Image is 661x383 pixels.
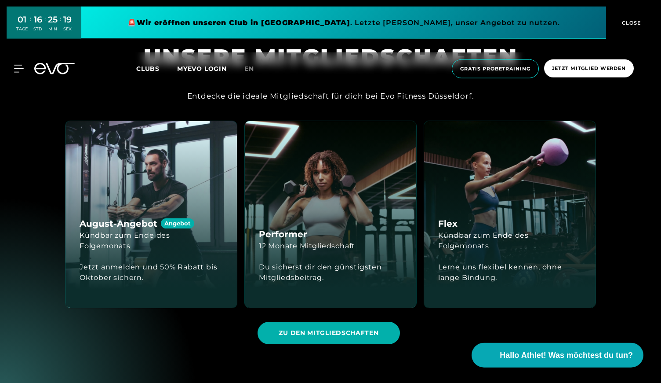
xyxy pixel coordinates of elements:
div: Jetzt anmelden und 50% Rabatt bis Oktober sichern. [80,262,223,283]
button: CLOSE [606,7,654,39]
a: ZU DEN MITGLIEDSCHAFTEN [258,315,403,351]
a: Jetzt Mitglied werden [541,59,636,78]
span: CLOSE [620,19,641,27]
a: MYEVO LOGIN [177,65,227,73]
h4: August-Angebot [80,217,194,230]
div: : [44,14,46,37]
button: Hallo Athlet! Was möchtest du tun? [472,343,643,368]
div: SEK [63,26,72,32]
span: ZU DEN MITGLIEDSCHAFTEN [279,328,378,338]
div: 01 [16,13,28,26]
h4: Performer [259,228,307,241]
div: Kündbar zum Ende des Folgemonats [438,230,581,251]
div: Du sicherst dir den günstigsten Mitgliedsbeitrag. [259,262,402,283]
a: Clubs [136,64,177,73]
div: 25 [48,13,58,26]
div: Entdecke die ideale Mitgliedschaft für dich bei Evo Fitness Düsseldorf. [187,89,474,103]
div: : [30,14,31,37]
div: TAGE [16,26,28,32]
span: Jetzt Mitglied werden [552,65,626,72]
div: STD [33,26,42,32]
span: Hallo Athlet! Was möchtest du tun? [500,350,633,361]
div: 19 [63,13,72,26]
span: en [244,65,254,73]
div: 16 [33,13,42,26]
a: en [244,64,265,74]
div: 12 Monate Mitgliedschaft [259,241,355,251]
div: Angebot [161,218,194,228]
div: : [60,14,61,37]
div: MIN [48,26,58,32]
h4: Flex [438,217,458,230]
div: Kündbar zum Ende des Folgemonats [80,230,223,251]
a: Gratis Probetraining [449,59,541,78]
div: Lerne uns flexibel kennen, ohne lange Bindung. [438,262,581,283]
span: Gratis Probetraining [460,65,530,73]
span: Clubs [136,65,160,73]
